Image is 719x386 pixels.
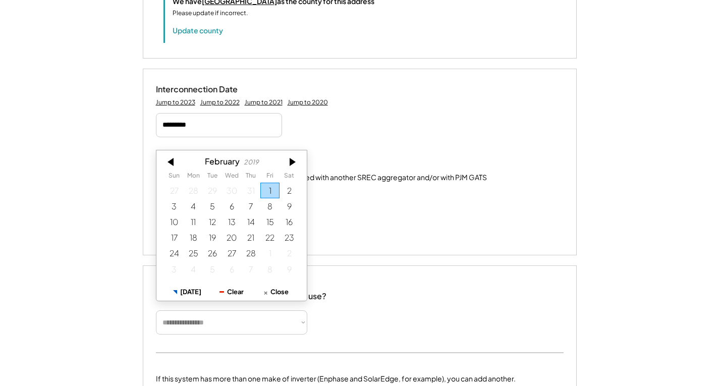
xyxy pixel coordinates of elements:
th: Sunday [164,173,184,183]
th: Tuesday [203,173,222,183]
div: 3/01/2019 [260,246,280,261]
div: 2/22/2019 [260,230,280,245]
div: This system has been previously registered with another SREC aggregator and/or with PJM GATS [173,173,487,183]
div: 1/28/2019 [184,183,203,198]
div: Jump to 2022 [200,98,240,106]
div: 2/06/2019 [222,198,241,214]
div: 3/05/2019 [203,261,222,277]
div: Jump to 2023 [156,98,195,106]
div: 2/20/2019 [222,230,241,245]
div: 2/21/2019 [241,230,260,245]
div: 2/26/2019 [203,246,222,261]
div: Interconnection Date [156,84,257,95]
div: 2/07/2019 [241,198,260,214]
div: 3/02/2019 [280,246,299,261]
div: 2/14/2019 [241,214,260,230]
div: 2/08/2019 [260,198,280,214]
div: 2/17/2019 [164,230,184,245]
button: Clear [209,283,254,301]
div: 3/03/2019 [164,261,184,277]
div: 2/04/2019 [184,198,203,214]
div: 2/12/2019 [203,214,222,230]
div: 2/10/2019 [164,214,184,230]
div: 2/25/2019 [184,246,203,261]
div: 3/08/2019 [260,261,280,277]
div: Jump to 2021 [245,98,283,106]
div: Please update if incorrect. [173,9,248,18]
div: 3/07/2019 [241,261,260,277]
div: 2/15/2019 [260,214,280,230]
div: 2/03/2019 [164,198,184,214]
th: Monday [184,173,203,183]
div: 2/09/2019 [280,198,299,214]
th: Wednesday [222,173,241,183]
div: 2/24/2019 [164,246,184,261]
div: 3/04/2019 [184,261,203,277]
div: 3/06/2019 [222,261,241,277]
div: 2/02/2019 [280,183,299,198]
th: Saturday [280,173,299,183]
div: 2/23/2019 [280,230,299,245]
div: If this system has more than one make of inverter (Enphase and SolarEdge, for example), you can a... [156,373,516,384]
div: 2/11/2019 [184,214,203,230]
button: Update county [173,25,223,35]
div: 1/31/2019 [241,183,260,198]
div: 1/30/2019 [222,183,241,198]
div: February [205,156,240,166]
div: 2/13/2019 [222,214,241,230]
div: 2/16/2019 [280,214,299,230]
div: 3/09/2019 [280,261,299,277]
th: Friday [260,173,280,183]
div: 2/28/2019 [241,246,260,261]
div: 1/27/2019 [164,183,184,198]
div: 2/01/2019 [260,183,280,198]
div: 1/29/2019 [203,183,222,198]
div: 2/18/2019 [184,230,203,245]
div: 2019 [243,158,258,166]
div: 2/19/2019 [203,230,222,245]
div: 2/27/2019 [222,246,241,261]
th: Thursday [241,173,260,183]
div: 2/05/2019 [203,198,222,214]
button: [DATE] [165,283,209,301]
div: Jump to 2020 [288,98,328,106]
button: Close [253,283,298,301]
